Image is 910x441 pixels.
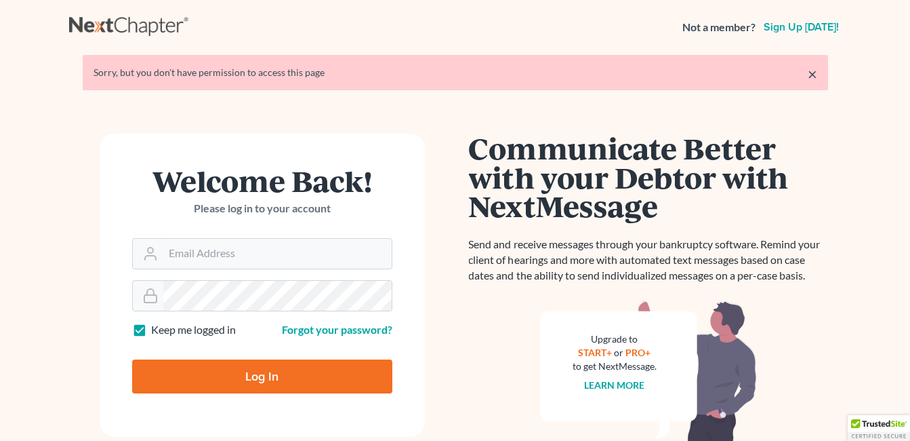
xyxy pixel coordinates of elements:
span: or [614,347,623,358]
label: Keep me logged in [151,322,236,338]
a: Learn more [584,379,644,391]
div: Upgrade to [573,332,657,346]
a: PRO+ [625,347,650,358]
a: START+ [578,347,612,358]
p: Please log in to your account [132,201,392,216]
div: to get NextMessage. [573,360,657,373]
h1: Communicate Better with your Debtor with NextMessage [469,134,828,220]
a: Sign up [DATE]! [761,22,842,33]
a: × [808,66,817,82]
input: Email Address [163,239,392,269]
strong: Not a member? [682,20,756,35]
a: Forgot your password? [282,323,392,336]
div: TrustedSite Certified [848,415,910,441]
p: Send and receive messages through your bankruptcy software. Remind your client of hearings and mo... [469,237,828,284]
div: Sorry, but you don't have permission to access this page [94,66,817,79]
input: Log In [132,360,392,394]
h1: Welcome Back! [132,166,392,195]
